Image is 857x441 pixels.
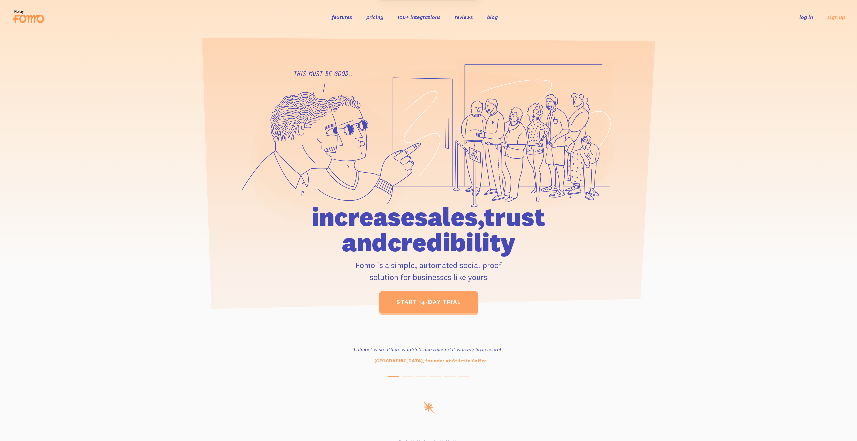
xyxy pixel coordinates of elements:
a: log in [799,14,813,20]
p: — [GEOGRAPHIC_DATA], founder at Stiletto Coffee [337,357,520,364]
h3: “I almost wish others wouldn't use this and it was my little secret.” [337,345,520,353]
a: blog [487,14,498,20]
a: features [332,14,352,20]
a: 106+ integrations [397,14,441,20]
a: sign up [827,14,845,21]
h1: increase sales, trust and credibility [274,204,583,255]
a: reviews [455,14,473,20]
p: Fomo is a simple, automated social proof solution for businesses like yours [274,259,583,283]
a: start 14-day trial [379,291,478,313]
a: pricing [366,14,383,20]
